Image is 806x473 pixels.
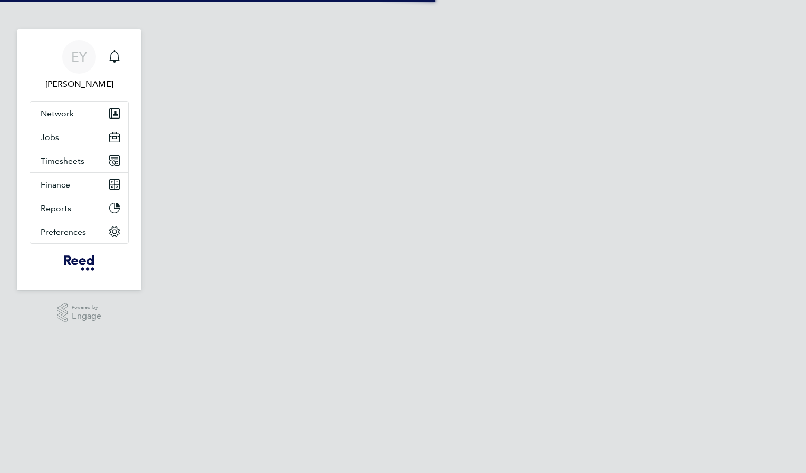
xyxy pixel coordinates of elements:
span: Network [41,109,74,119]
nav: Main navigation [17,29,141,290]
a: Go to home page [30,254,129,271]
button: Reports [30,196,128,220]
a: EY[PERSON_NAME] [30,40,129,91]
span: Timesheets [41,156,84,166]
img: freesy-logo-retina.png [64,254,94,271]
span: Finance [41,180,70,190]
span: Emily Young [30,78,129,91]
button: Timesheets [30,149,128,172]
span: Powered by [72,303,101,312]
span: Preferences [41,227,86,237]
span: Reports [41,203,71,213]
span: Engage [72,312,101,321]
button: Finance [30,173,128,196]
button: Network [30,102,128,125]
a: Powered byEngage [57,303,102,323]
button: Jobs [30,125,128,149]
button: Preferences [30,220,128,243]
span: EY [71,50,87,64]
span: Jobs [41,132,59,142]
